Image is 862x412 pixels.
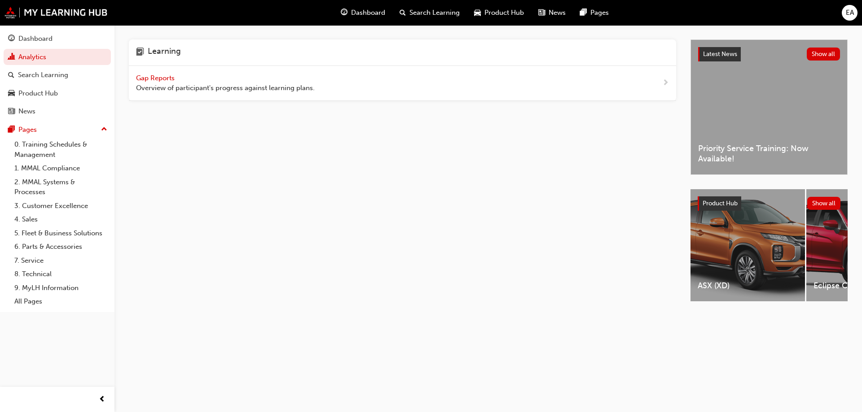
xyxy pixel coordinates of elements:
[4,85,111,102] a: Product Hub
[8,126,15,134] span: pages-icon
[8,71,14,79] span: search-icon
[690,189,805,301] a: ASX (XD)
[351,8,385,18] span: Dashboard
[129,66,676,101] a: Gap Reports Overview of participant's progress against learning plans.next-icon
[136,47,144,58] span: learning-icon
[538,7,545,18] span: news-icon
[8,53,15,61] span: chart-icon
[698,281,798,291] span: ASX (XD)
[8,90,15,98] span: car-icon
[18,70,68,80] div: Search Learning
[392,4,467,22] a: search-iconSearch Learning
[11,240,111,254] a: 6. Parts & Accessories
[8,108,15,116] span: news-icon
[690,39,848,175] a: Latest NewsShow allPriority Service Training: Now Available!
[4,121,111,138] button: Pages
[846,8,854,18] span: EA
[698,47,840,61] a: Latest NewsShow all
[703,199,738,207] span: Product Hub
[101,124,107,135] span: up-icon
[807,197,841,210] button: Show all
[148,47,181,58] h4: Learning
[573,4,616,22] a: pages-iconPages
[18,125,37,135] div: Pages
[4,29,111,121] button: DashboardAnalyticsSearch LearningProduct HubNews
[807,48,840,61] button: Show all
[698,196,840,211] a: Product HubShow all
[484,8,524,18] span: Product Hub
[8,35,15,43] span: guage-icon
[4,49,111,65] a: Analytics
[409,8,460,18] span: Search Learning
[531,4,573,22] a: news-iconNews
[4,30,111,47] a: Dashboard
[18,88,58,99] div: Product Hub
[698,143,840,164] span: Priority Service Training: Now Available!
[11,295,111,308] a: All Pages
[11,213,111,226] a: 4. Sales
[662,78,669,89] span: next-icon
[4,103,111,120] a: News
[136,74,176,82] span: Gap Reports
[580,7,587,18] span: pages-icon
[11,281,111,295] a: 9. MyLH Information
[4,7,108,18] img: mmal
[11,254,111,268] a: 7. Service
[18,106,35,117] div: News
[590,8,609,18] span: Pages
[400,7,406,18] span: search-icon
[4,67,111,83] a: Search Learning
[11,175,111,199] a: 2. MMAL Systems & Processes
[703,50,737,58] span: Latest News
[99,394,106,405] span: prev-icon
[11,226,111,240] a: 5. Fleet & Business Solutions
[341,7,347,18] span: guage-icon
[842,5,858,21] button: EA
[11,267,111,281] a: 8. Technical
[11,138,111,161] a: 0. Training Schedules & Management
[11,161,111,175] a: 1. MMAL Compliance
[334,4,392,22] a: guage-iconDashboard
[18,34,53,44] div: Dashboard
[11,199,111,213] a: 3. Customer Excellence
[467,4,531,22] a: car-iconProduct Hub
[136,83,315,93] span: Overview of participant's progress against learning plans.
[549,8,566,18] span: News
[474,7,481,18] span: car-icon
